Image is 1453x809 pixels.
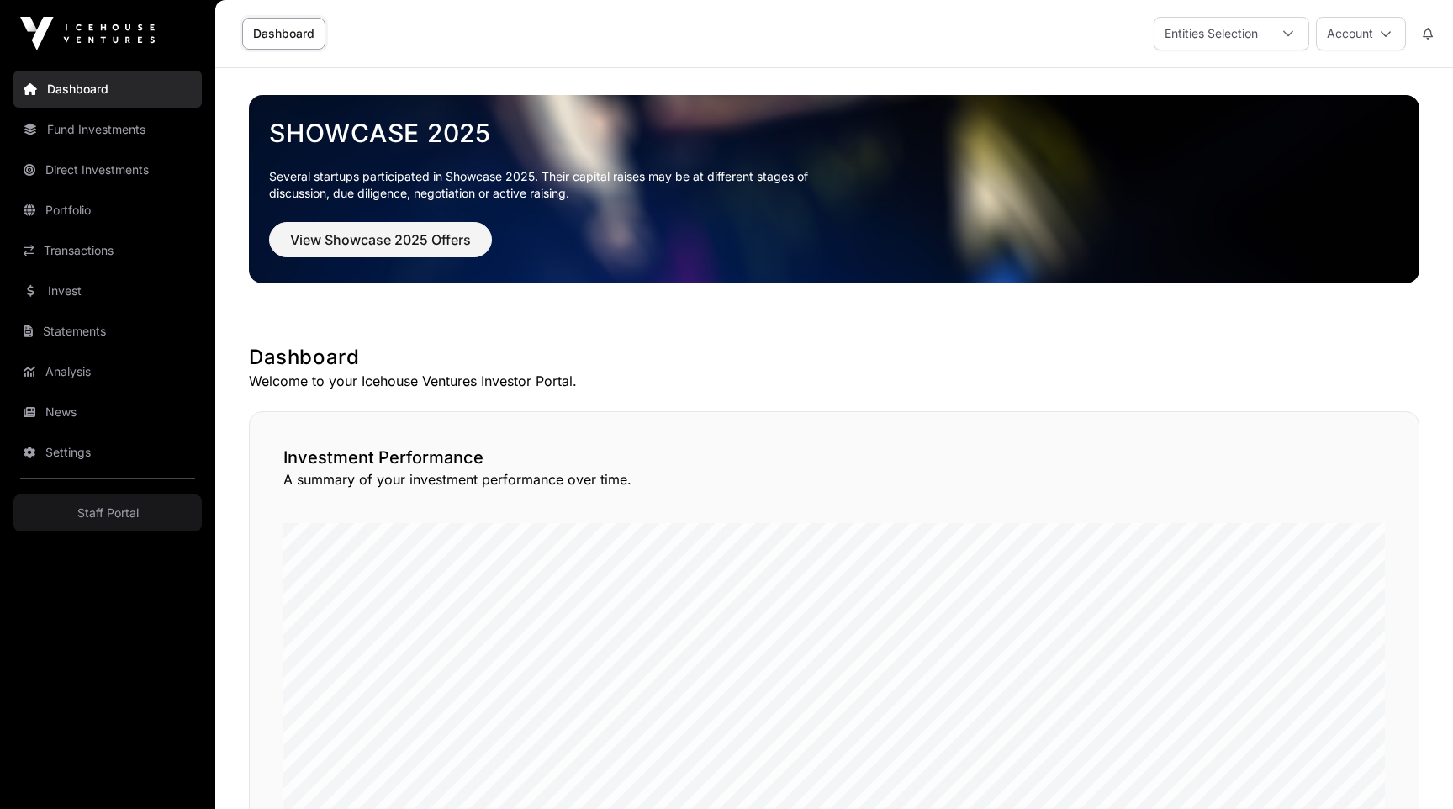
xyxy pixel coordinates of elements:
a: Statements [13,313,202,350]
p: Several startups participated in Showcase 2025. Their capital raises may be at different stages o... [269,168,834,202]
a: Fund Investments [13,111,202,148]
a: Portfolio [13,192,202,229]
a: Direct Investments [13,151,202,188]
a: View Showcase 2025 Offers [269,239,492,256]
a: Settings [13,434,202,471]
a: Staff Portal [13,494,202,531]
a: Showcase 2025 [269,118,1399,148]
img: Icehouse Ventures Logo [20,17,155,50]
button: View Showcase 2025 Offers [269,222,492,257]
h1: Dashboard [249,344,1419,371]
p: A summary of your investment performance over time. [283,469,1385,489]
a: News [13,394,202,431]
a: Dashboard [13,71,202,108]
a: Analysis [13,353,202,390]
a: Transactions [13,232,202,269]
img: Showcase 2025 [249,95,1419,283]
a: Dashboard [242,18,325,50]
button: Account [1316,17,1406,50]
a: Invest [13,272,202,309]
span: View Showcase 2025 Offers [290,230,471,250]
p: Welcome to your Icehouse Ventures Investor Portal. [249,371,1419,391]
h2: Investment Performance [283,446,1385,469]
div: Entities Selection [1154,18,1268,50]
